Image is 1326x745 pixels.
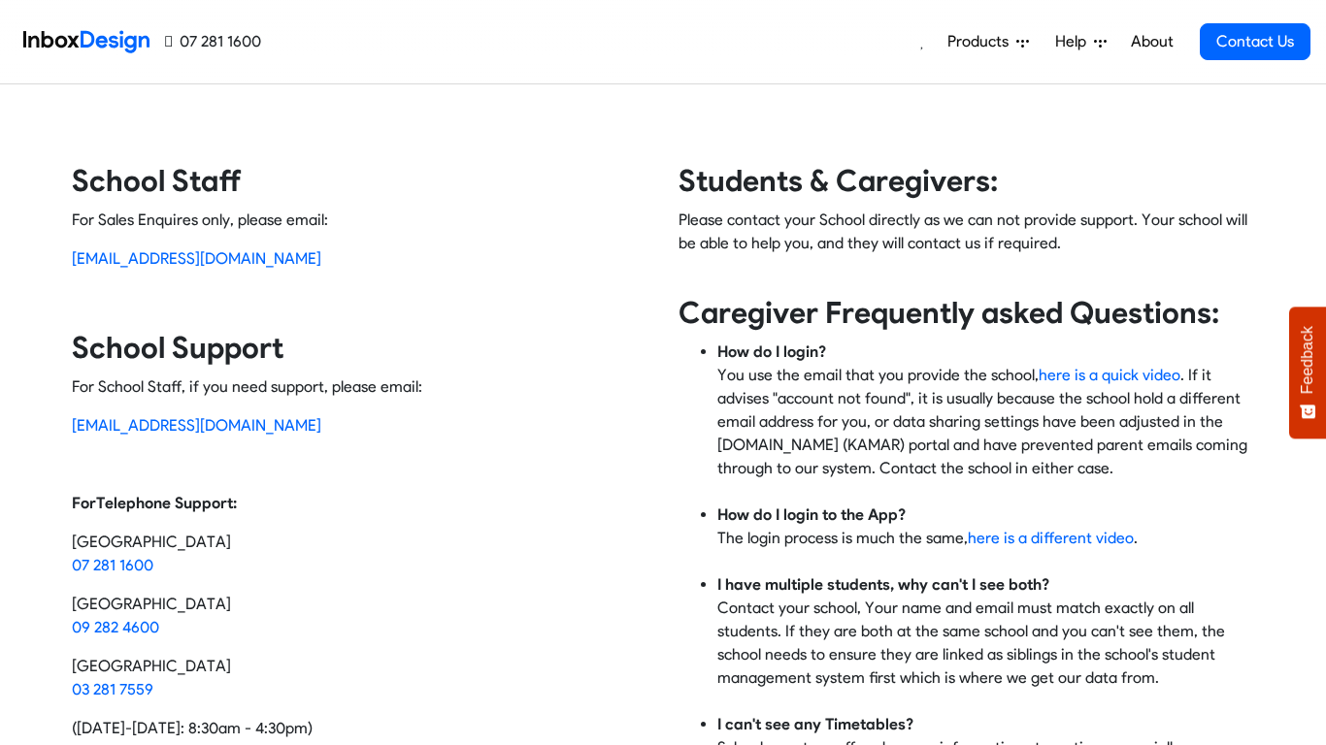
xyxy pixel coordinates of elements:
[72,717,647,740] p: ([DATE]-[DATE]: 8:30am - 4:30pm)
[717,505,906,524] strong: How do I login to the App?
[72,330,283,366] strong: School Support
[72,209,647,232] p: For Sales Enquires only, please email:
[717,503,1254,573] li: The login process is much the same, .
[72,680,153,698] a: 03 281 7559
[72,494,96,512] strong: For
[717,342,826,361] strong: How do I login?
[679,163,998,199] strong: Students & Caregivers:
[72,655,647,701] p: [GEOGRAPHIC_DATA]
[72,618,159,636] a: 09 282 4600
[72,531,647,577] p: [GEOGRAPHIC_DATA]
[717,575,1049,594] strong: I have multiple students, why can't I see both?
[717,573,1254,713] li: Contact your school, Your name and email must match exactly on all students. If they are both at ...
[1289,307,1326,438] button: Feedback - Show survey
[1039,366,1180,384] a: here is a quick video
[1055,30,1094,53] span: Help
[165,30,261,53] a: 07 281 1600
[96,494,237,512] strong: Telephone Support:
[947,30,1016,53] span: Products
[72,163,242,199] strong: School Staff
[940,22,1037,61] a: Products
[1125,22,1178,61] a: About
[717,715,913,733] strong: I can't see any Timetables?
[968,529,1134,547] a: here is a different video
[72,249,321,268] a: [EMAIL_ADDRESS][DOMAIN_NAME]
[679,295,1219,331] strong: Caregiver Frequently asked Questions:
[72,416,321,435] a: [EMAIL_ADDRESS][DOMAIN_NAME]
[72,593,647,639] p: [GEOGRAPHIC_DATA]
[1200,23,1310,60] a: Contact Us
[1047,22,1114,61] a: Help
[72,375,647,399] p: For School Staff, if you need support, please email:
[72,556,153,574] a: 07 281 1600
[679,209,1254,278] p: Please contact your School directly as we can not provide support. Your school will be able to he...
[1299,326,1316,394] span: Feedback
[717,340,1254,503] li: You use the email that you provide the school, . If it advises "account not found", it is usually...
